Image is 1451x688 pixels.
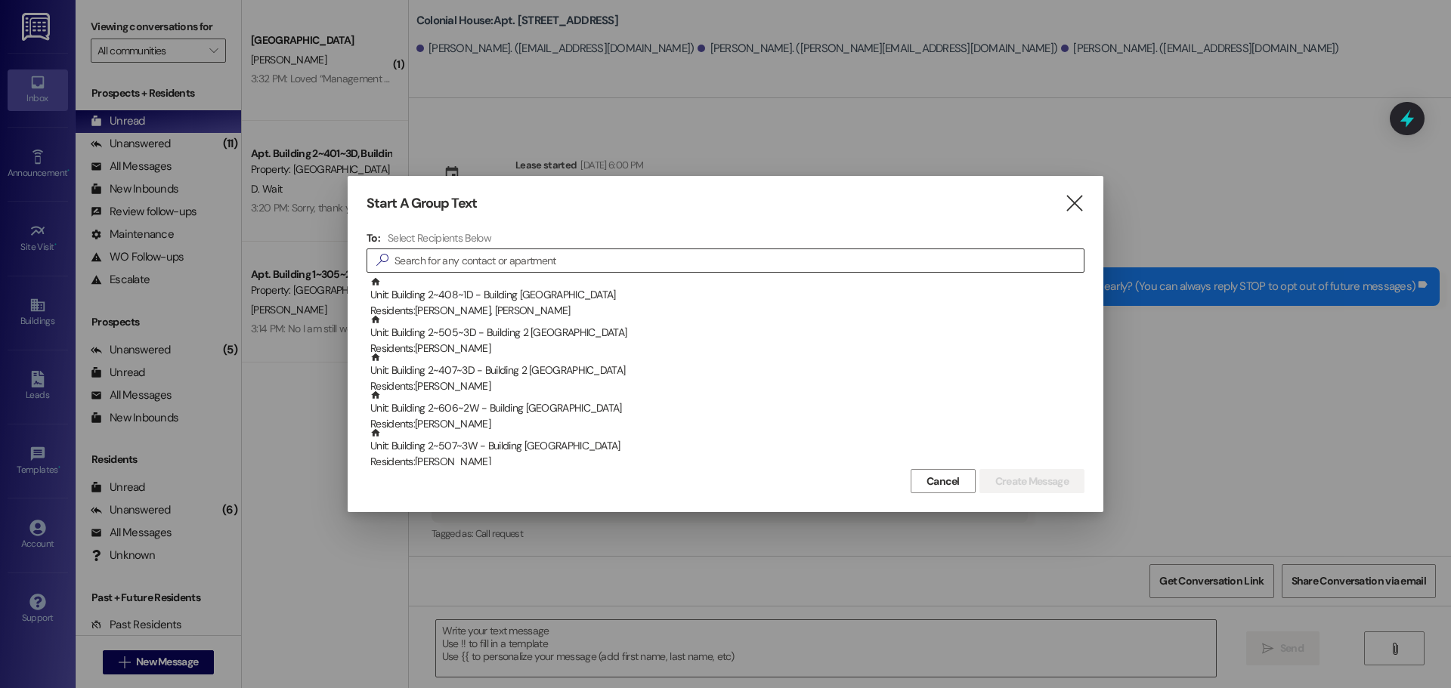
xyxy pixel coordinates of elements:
div: Unit: Building 2~606~2W - Building [GEOGRAPHIC_DATA]Residents:[PERSON_NAME] [367,390,1084,427]
div: Residents: [PERSON_NAME] [370,378,1084,394]
div: Unit: Building 2~507~3W - Building [GEOGRAPHIC_DATA] [370,427,1084,470]
div: Unit: Building 2~407~3D - Building 2 [GEOGRAPHIC_DATA]Residents:[PERSON_NAME] [367,352,1084,390]
input: Search for any contact or apartment [394,250,1084,271]
div: Residents: [PERSON_NAME] [370,454,1084,470]
div: Unit: Building 2~407~3D - Building 2 [GEOGRAPHIC_DATA] [370,352,1084,395]
span: Cancel [927,474,960,489]
span: Create Message [995,474,1069,489]
div: Residents: [PERSON_NAME], [PERSON_NAME] [370,303,1084,319]
div: Unit: Building 2~505~3D - Building 2 [GEOGRAPHIC_DATA]Residents:[PERSON_NAME] [367,314,1084,352]
div: Unit: Building 2~606~2W - Building [GEOGRAPHIC_DATA] [370,390,1084,433]
div: Unit: Building 2~507~3W - Building [GEOGRAPHIC_DATA]Residents:[PERSON_NAME] [367,427,1084,465]
div: Unit: Building 2~408~1D - Building [GEOGRAPHIC_DATA]Residents:[PERSON_NAME], [PERSON_NAME] [367,276,1084,314]
div: Residents: [PERSON_NAME] [370,416,1084,432]
div: Residents: [PERSON_NAME] [370,341,1084,356]
div: Unit: Building 2~505~3D - Building 2 [GEOGRAPHIC_DATA] [370,314,1084,357]
h4: Select Recipients Below [388,231,491,245]
h3: Start A Group Text [367,195,477,212]
button: Cancel [911,469,976,493]
i:  [1064,196,1084,211]
i:  [370,252,394,268]
div: Unit: Building 2~408~1D - Building [GEOGRAPHIC_DATA] [370,276,1084,319]
button: Create Message [979,469,1084,493]
h3: To: [367,231,380,245]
